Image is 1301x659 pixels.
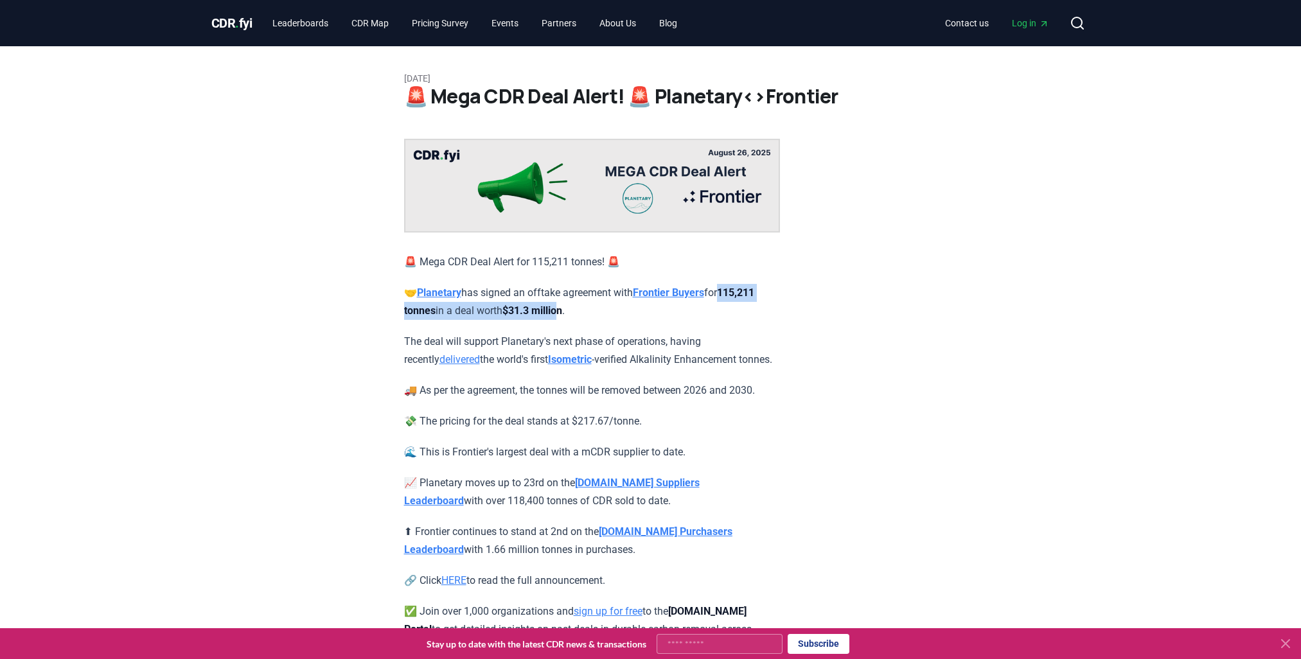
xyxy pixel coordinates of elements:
[404,443,780,461] p: 🌊 This is Frontier's largest deal with a mCDR supplier to date.
[404,602,780,656] p: ✅ Join over 1,000 organizations and to the to get detailed insights on past deals in durable carb...
[548,353,592,365] a: Isometric
[262,12,687,35] nav: Main
[235,15,239,31] span: .
[441,574,466,586] a: HERE
[404,72,898,85] p: [DATE]
[649,12,687,35] a: Blog
[1002,12,1059,35] a: Log in
[404,253,780,271] p: 🚨 Mega CDR Deal Alert for 115,211 tonnes! 🚨
[404,382,780,400] p: 🚚 As per the agreement, the tonnes will be removed between 2026 and 2030.
[404,523,780,559] p: ⬆ Frontier continues to stand at 2nd on the with 1.66 million tonnes in purchases.
[417,286,461,299] a: Planetary
[404,139,780,233] img: blog post image
[935,12,999,35] a: Contact us
[211,14,252,32] a: CDR.fyi
[633,286,704,299] a: Frontier Buyers
[404,85,898,108] h1: 🚨 Mega CDR Deal Alert! 🚨 Planetary<>Frontier
[404,333,780,369] p: The deal will support Planetary's next phase of operations, having recently the world's first -ve...
[439,353,480,365] a: delivered
[935,12,1059,35] nav: Main
[211,15,252,31] span: CDR fyi
[402,12,479,35] a: Pricing Survey
[404,284,780,320] p: 🤝 has signed an offtake agreement with for in a deal worth .
[404,572,780,590] p: 🔗 Click to read the full announcement.
[404,412,780,430] p: 💸 The pricing for the deal stands at $217.67/tonne.
[574,605,642,617] a: sign up for free
[404,474,780,510] p: 📈 Planetary moves up to 23rd on the with over 118,400 tonnes of CDR sold to date.
[502,304,562,317] strong: $31.3 million
[481,12,529,35] a: Events
[1012,17,1049,30] span: Log in
[589,12,646,35] a: About Us
[262,12,339,35] a: Leaderboards
[341,12,399,35] a: CDR Map
[531,12,587,35] a: Partners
